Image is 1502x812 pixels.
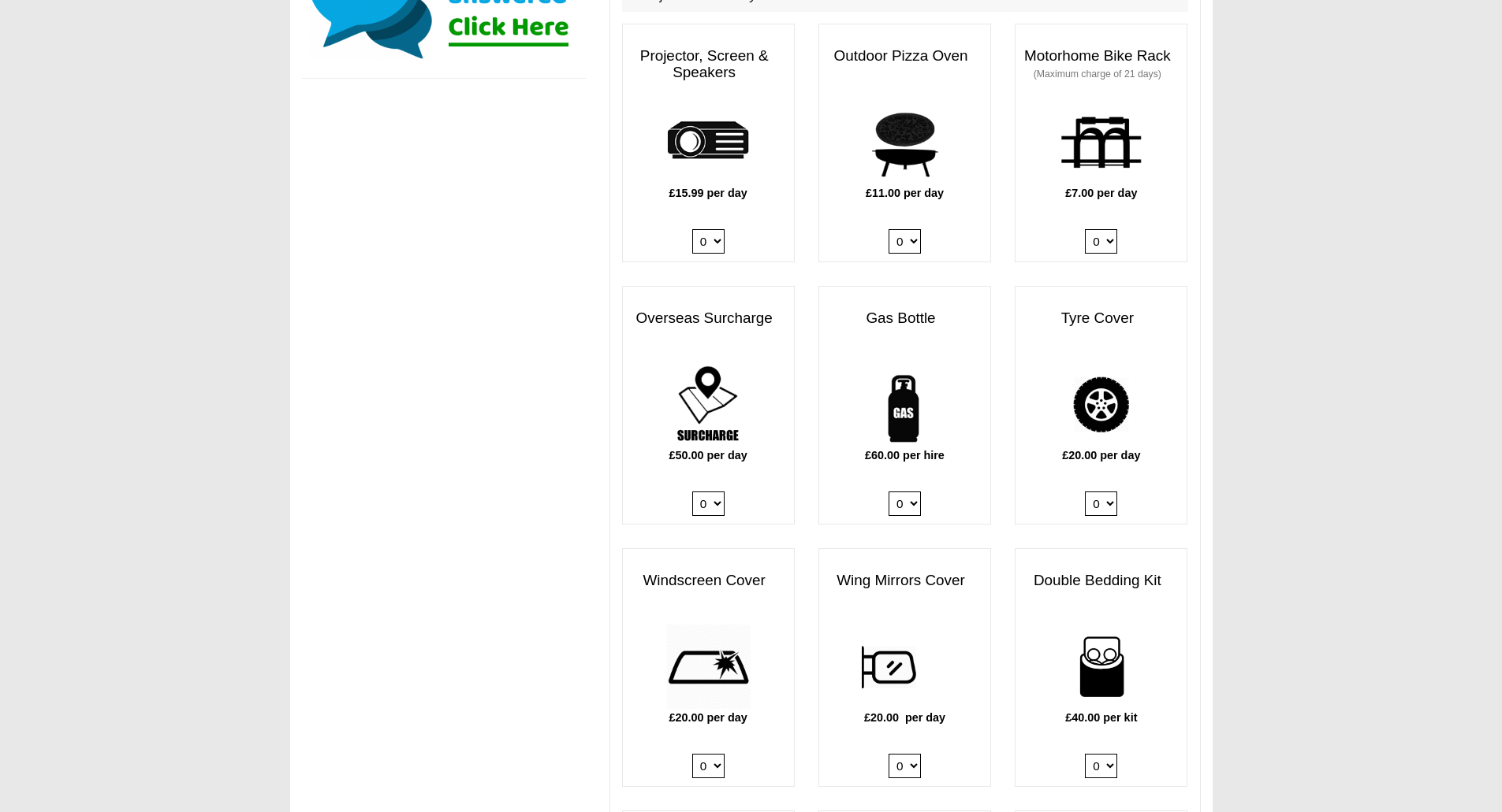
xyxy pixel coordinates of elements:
[862,362,948,447] img: gas-bottle.png
[862,99,948,185] img: pizza.png
[665,362,751,447] img: surcharge.png
[866,187,944,199] b: £11.00 per day
[669,187,747,199] b: £15.99 per day
[1058,99,1144,185] img: bike-rack.png
[1065,711,1137,724] b: £40.00 per kit
[1016,565,1187,597] h3: Double Bedding Kit
[669,711,747,724] b: £20.00 per day
[623,565,794,597] h3: Windscreen Cover
[819,40,990,72] h3: Outdoor Pizza Oven
[665,99,751,185] img: projector.png
[623,40,794,89] h3: Projector, Screen & Speakers
[1016,40,1187,89] h3: Motorhome Bike Rack
[864,711,945,724] b: £20.00 per day
[1034,69,1161,80] small: (Maximum charge of 21 days)
[862,624,948,710] img: wing.png
[1062,449,1140,462] b: £20.00 per day
[623,302,794,335] h3: Overseas Surcharge
[1058,624,1144,710] img: bedding-for-two.png
[1065,187,1137,199] b: £7.00 per day
[1016,302,1187,335] h3: Tyre Cover
[819,302,990,335] h3: Gas Bottle
[665,624,751,710] img: windscreen.png
[1058,362,1144,447] img: tyre.png
[669,449,747,462] b: £50.00 per day
[819,565,990,597] h3: Wing Mirrors Cover
[865,449,945,462] b: £60.00 per hire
